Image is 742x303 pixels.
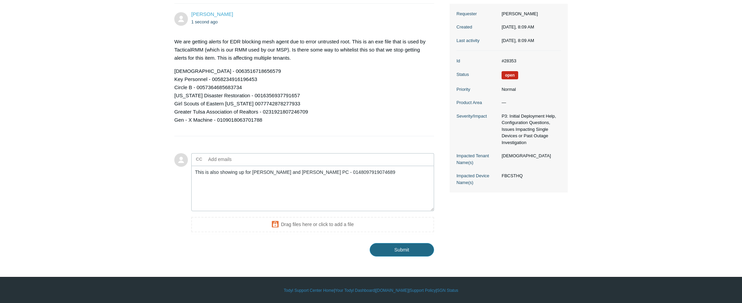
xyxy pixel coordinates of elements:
dt: Severity/Impact [456,113,498,120]
label: CC [196,154,202,164]
a: [DOMAIN_NAME] [376,287,408,294]
dt: Product Area [456,99,498,106]
dt: Created [456,24,498,31]
dt: Id [456,58,498,64]
p: [DEMOGRAPHIC_DATA] - 0063516718656579 Key Personnel - 0058234916196453 Circle B - 005736468568373... [174,67,427,124]
a: SGN Status [437,287,458,294]
dt: Status [456,71,498,78]
time: 09/24/2025, 08:09 [502,24,534,29]
dd: [DEMOGRAPHIC_DATA] [498,153,561,159]
a: Support Policy [410,287,436,294]
textarea: Add your reply [191,166,434,211]
dt: Priority [456,86,498,93]
dt: Impacted Tenant Name(s) [456,153,498,166]
a: Your Todyl Dashboard [335,287,375,294]
dd: [PERSON_NAME] [498,11,561,17]
span: Rachel Albers [191,11,233,17]
dt: Impacted Device Name(s) [456,173,498,186]
span: We are working on a response for you [502,71,518,79]
dd: — [498,99,561,106]
p: We are getting alerts for EDR blocking mesh agent due to error untrusted root. This is an exe fil... [174,38,427,62]
dd: Normal [498,86,561,93]
dt: Last activity [456,37,498,44]
a: Todyl Support Center Home [284,287,334,294]
time: 09/24/2025, 08:09 [191,19,218,24]
input: Add emails [206,154,278,164]
div: | | | | [174,287,568,294]
input: Submit [370,243,434,257]
dd: #28353 [498,58,561,64]
dd: P3: Initial Deployment Help, Configuration Questions, Issues Impacting Single Devices or Past Out... [498,113,561,146]
dd: FBCSTHQ [498,173,561,179]
a: [PERSON_NAME] [191,11,233,17]
time: 09/24/2025, 08:09 [502,38,534,43]
dt: Requester [456,11,498,17]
